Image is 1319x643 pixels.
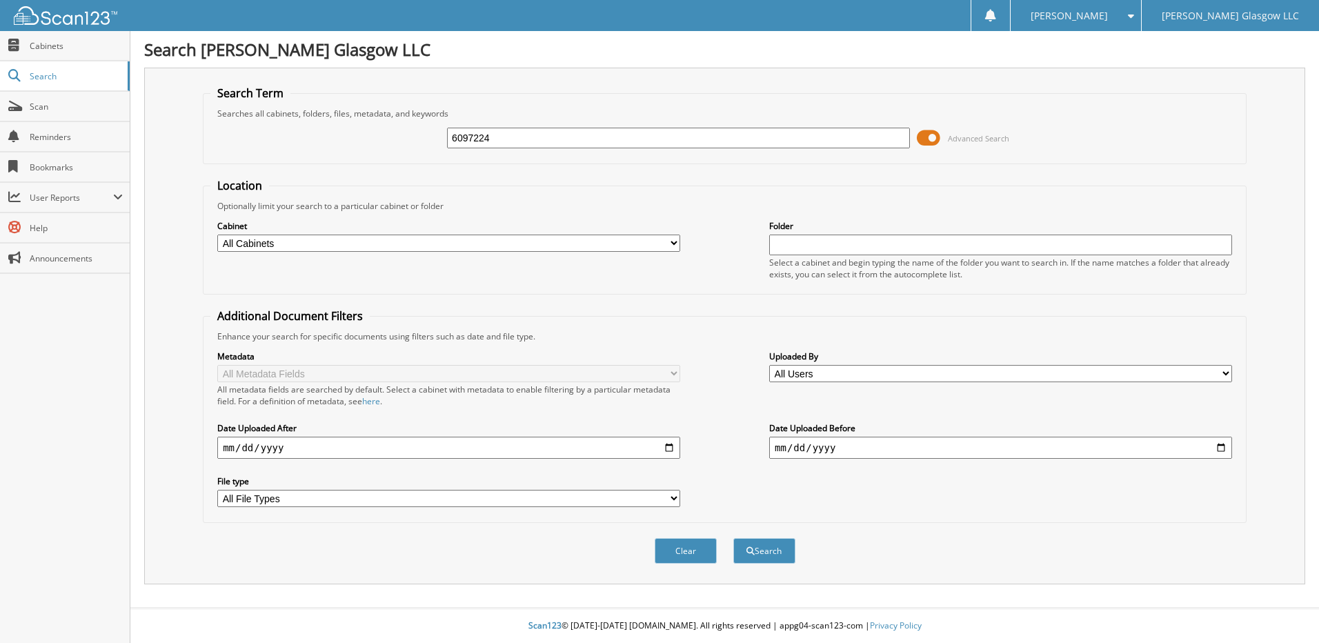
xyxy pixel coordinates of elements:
[210,108,1239,119] div: Searches all cabinets, folders, files, metadata, and keywords
[528,620,562,631] span: Scan123
[30,101,123,112] span: Scan
[30,253,123,264] span: Announcements
[217,422,680,434] label: Date Uploaded After
[144,38,1305,61] h1: Search [PERSON_NAME] Glasgow LLC
[217,475,680,487] label: File type
[362,395,380,407] a: here
[30,70,121,82] span: Search
[30,131,123,143] span: Reminders
[655,538,717,564] button: Clear
[1162,12,1299,20] span: [PERSON_NAME] Glasgow LLC
[210,86,290,101] legend: Search Term
[769,437,1232,459] input: end
[769,350,1232,362] label: Uploaded By
[870,620,922,631] a: Privacy Policy
[30,222,123,234] span: Help
[210,330,1239,342] div: Enhance your search for specific documents using filters such as date and file type.
[769,220,1232,232] label: Folder
[30,40,123,52] span: Cabinets
[217,437,680,459] input: start
[217,384,680,407] div: All metadata fields are searched by default. Select a cabinet with metadata to enable filtering b...
[1031,12,1108,20] span: [PERSON_NAME]
[769,422,1232,434] label: Date Uploaded Before
[30,192,113,204] span: User Reports
[769,257,1232,280] div: Select a cabinet and begin typing the name of the folder you want to search in. If the name match...
[14,6,117,25] img: scan123-logo-white.svg
[948,133,1009,144] span: Advanced Search
[733,538,795,564] button: Search
[210,308,370,324] legend: Additional Document Filters
[217,220,680,232] label: Cabinet
[1250,577,1319,643] iframe: Chat Widget
[30,161,123,173] span: Bookmarks
[210,200,1239,212] div: Optionally limit your search to a particular cabinet or folder
[210,178,269,193] legend: Location
[130,609,1319,643] div: © [DATE]-[DATE] [DOMAIN_NAME]. All rights reserved | appg04-scan123-com |
[217,350,680,362] label: Metadata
